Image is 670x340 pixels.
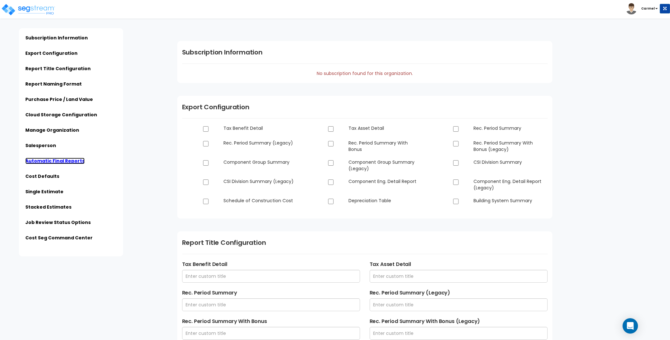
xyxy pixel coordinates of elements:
label: Tax Asset Detail [370,261,548,268]
a: Export Configuration [25,50,78,56]
a: Automatic Final Reports [25,158,85,164]
a: Report Title Configuration [25,65,91,72]
a: Cost Defaults [25,173,59,179]
dd: Tax Benefit Detail [219,125,302,131]
dd: Rec. Period Summary With Bonus (Legacy) [469,140,552,153]
a: Single Estimate [25,188,63,195]
a: Manage Organization [25,127,79,133]
label: Tax Benefit Detail [182,261,360,268]
dd: Component Eng. Detail Report (Legacy) [469,178,552,191]
b: Carmel [641,6,655,11]
input: Enter custom title [370,298,548,311]
dd: Building System Summary [469,197,552,204]
dd: CSI Division Summary [469,159,552,165]
input: Enter custom title [370,327,548,340]
img: avatar.png [626,3,637,14]
input: Enter custom title [370,270,548,283]
input: Enter custom title [182,298,360,311]
a: Report Naming Format [25,81,82,87]
a: Purchase Price / Land Value [25,96,93,103]
dd: Rec. Period Summary With Bonus [344,140,427,153]
dd: Rec. Period Summary [469,125,552,131]
a: Stacked Estimates [25,204,71,210]
input: Enter custom title [182,327,360,340]
label: Rec. Period Summary [182,289,360,297]
dd: Rec. Period Summary (Legacy) [219,140,302,146]
a: Job Review Status Options [25,219,91,226]
label: Rec. Period Summary With Bonus [182,318,360,325]
label: Rec. Period Summary (Legacy) [370,289,548,297]
h1: Report Title Configuration [182,238,548,247]
dd: Schedule of Construction Cost [219,197,302,204]
img: logo_pro_r.png [1,3,55,16]
h1: Subscription Information [182,47,548,57]
dd: Component Group Summary [219,159,302,165]
label: Rec. Period Summary With Bonus (Legacy) [370,318,548,325]
span: No subscription found for this organization. [317,70,413,77]
dd: Component Group Summary (Legacy) [344,159,427,172]
a: Salesperson [25,142,56,149]
dd: Depreciation Table [344,197,427,204]
a: Subscription Information [25,35,88,41]
dd: Tax Asset Detail [344,125,427,131]
a: Cloud Storage Configuration [25,112,97,118]
div: Open Intercom Messenger [623,318,638,334]
dd: Component Eng. Detail Report [344,178,427,185]
h1: Export Configuration [182,102,548,112]
dd: CSI Division Summary (Legacy) [219,178,302,185]
a: Cost Seg Command Center [25,235,93,241]
input: Enter custom title [182,270,360,283]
